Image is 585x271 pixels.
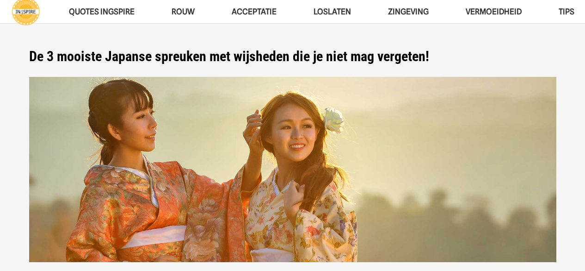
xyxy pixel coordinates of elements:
span: Loslaten [314,7,351,16]
span: TIPS [559,7,574,16]
span: ROUW [172,7,195,16]
h1: De 3 mooiste Japanse spreuken met wijsheden die je niet mag vergeten! [29,48,556,65]
span: Zingeving [388,7,429,16]
span: VERMOEIDHEID [466,7,522,16]
img: Oosterse spreuken met verborgen wijsheden op ingspire.nl [29,77,556,263]
span: Acceptatie [232,7,277,16]
span: QUOTES INGSPIRE [69,7,135,16]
